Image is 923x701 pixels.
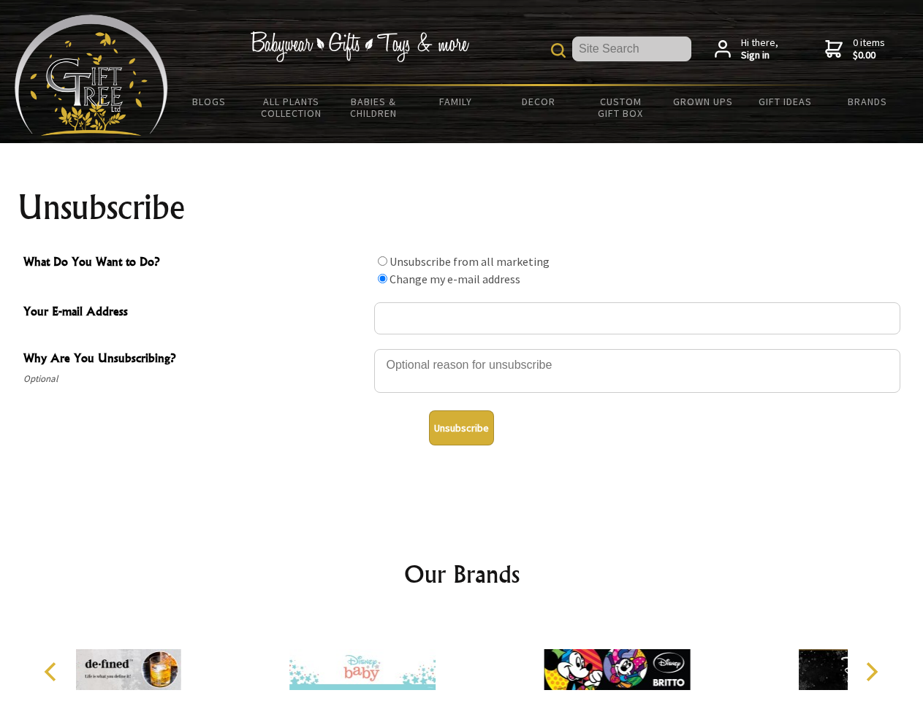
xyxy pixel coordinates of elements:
img: Babywear - Gifts - Toys & more [250,31,469,62]
span: Why Are You Unsubscribing? [23,349,367,370]
h2: Our Brands [29,556,894,591]
input: Your E-mail Address [374,302,900,334]
img: product search [551,43,566,58]
button: Next [855,656,887,688]
a: Grown Ups [661,86,744,117]
input: What Do You Want to Do? [378,274,387,283]
input: What Do You Want to Do? [378,256,387,266]
strong: $0.00 [853,49,885,62]
span: What Do You Want to Do? [23,253,367,274]
a: 0 items$0.00 [825,37,885,62]
button: Previous [37,656,69,688]
a: Custom Gift Box [580,86,662,129]
a: Hi there,Sign in [715,37,778,62]
span: Your E-mail Address [23,302,367,323]
label: Change my e-mail address [390,272,520,286]
span: 0 items [853,36,885,62]
label: Unsubscribe from all marketing [390,254,550,269]
textarea: Why Are You Unsubscribing? [374,349,900,393]
a: Decor [497,86,580,117]
a: Brands [827,86,909,117]
span: Optional [23,370,367,388]
span: Hi there, [741,37,778,62]
a: BLOGS [168,86,251,117]
img: Babyware - Gifts - Toys and more... [15,15,168,136]
input: Site Search [572,37,691,61]
button: Unsubscribe [429,410,494,445]
a: Gift Ideas [744,86,827,117]
h1: Unsubscribe [18,190,906,225]
a: All Plants Collection [251,86,333,129]
strong: Sign in [741,49,778,62]
a: Family [415,86,498,117]
a: Babies & Children [333,86,415,129]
